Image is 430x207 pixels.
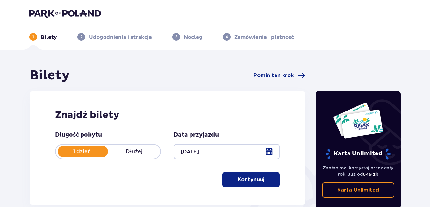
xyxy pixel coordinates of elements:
p: 4 [226,34,228,40]
p: 1 dzień [56,148,108,155]
div: 2Udogodnienia i atrakcje [77,33,152,41]
img: Dwie karty całoroczne do Suntago z napisem 'UNLIMITED RELAX', na białym tle z tropikalnymi liśćmi... [333,102,383,139]
p: Zapłać raz, korzystaj przez cały rok. Już od ! [322,165,395,177]
p: Kontynuuj [238,176,264,183]
p: Długość pobytu [55,131,102,139]
span: Pomiń ten krok [254,72,294,79]
p: Karta Unlimited [337,187,379,194]
p: Karta Unlimited [325,148,391,160]
p: Bilety [41,34,57,41]
a: Pomiń ten krok [254,72,305,79]
p: Dłużej [108,148,160,155]
p: Zamówienie i płatność [234,34,294,41]
p: 3 [175,34,177,40]
p: Data przyjazdu [174,131,219,139]
img: Park of Poland logo [29,9,101,18]
div: 1Bilety [29,33,57,41]
p: Udogodnienia i atrakcje [89,34,152,41]
span: 649 zł [363,172,377,177]
p: 2 [80,34,82,40]
h1: Bilety [30,68,70,83]
div: 3Nocleg [172,33,203,41]
a: Karta Unlimited [322,182,395,198]
p: 1 [32,34,34,40]
div: 4Zamówienie i płatność [223,33,294,41]
p: Nocleg [184,34,203,41]
button: Kontynuuj [222,172,280,187]
h2: Znajdź bilety [55,109,280,121]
